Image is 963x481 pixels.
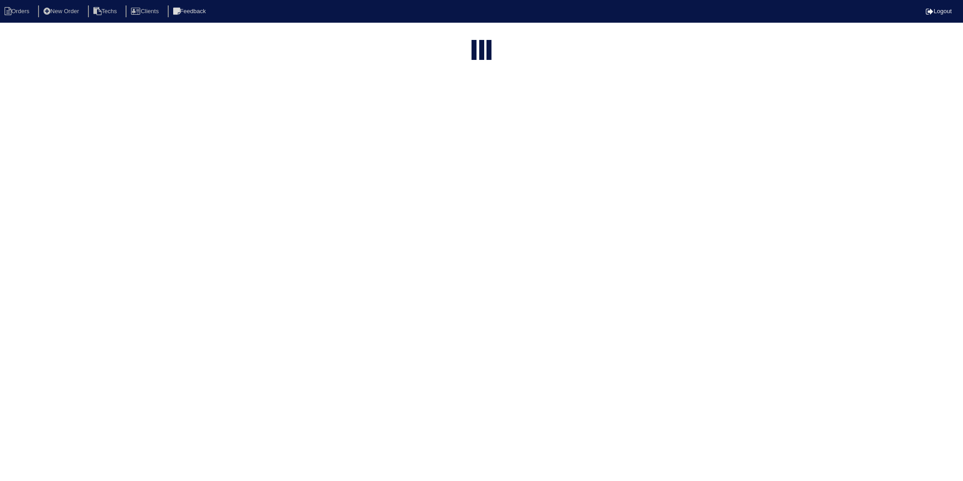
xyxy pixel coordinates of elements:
li: Techs [88,5,124,18]
a: Logout [926,8,952,15]
div: loading... [479,40,484,62]
a: Techs [88,8,124,15]
a: Clients [126,8,166,15]
li: Feedback [168,5,213,18]
a: New Order [38,8,86,15]
li: Clients [126,5,166,18]
li: New Order [38,5,86,18]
